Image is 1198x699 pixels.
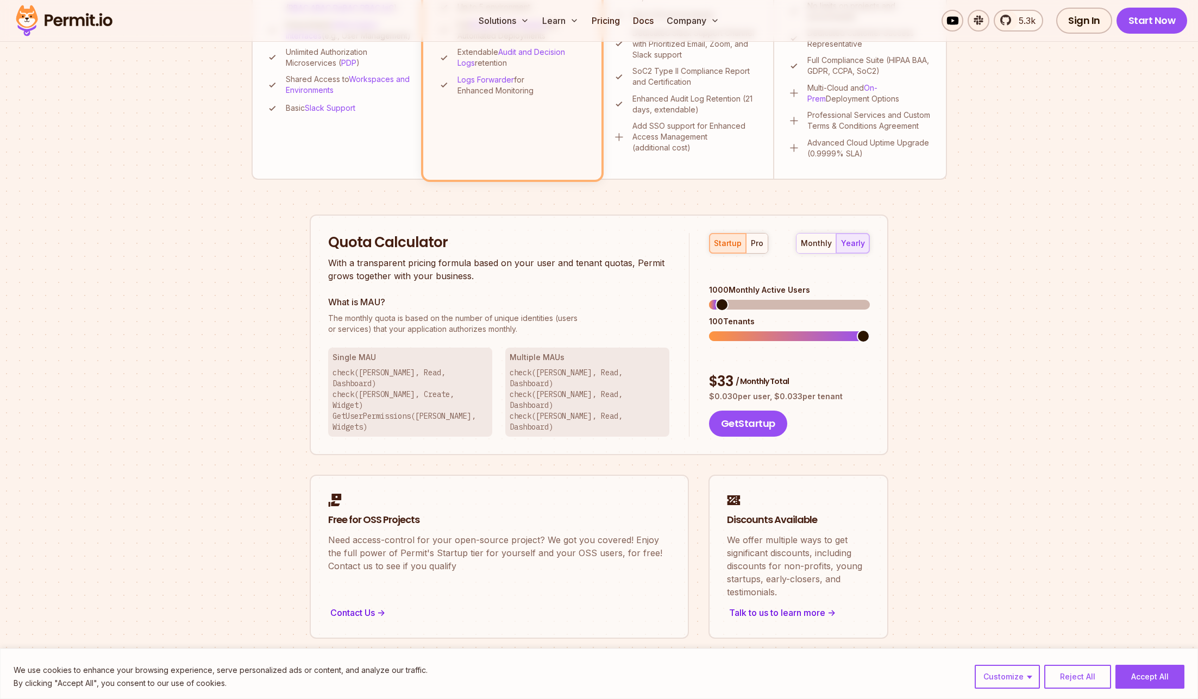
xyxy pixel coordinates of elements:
[709,411,787,437] button: GetStartup
[538,10,583,32] button: Learn
[807,55,933,77] p: Full Compliance Suite (HIPAA BAA, GDPR, CCPA, SoC2)
[11,2,117,39] img: Permit logo
[377,606,385,619] span: ->
[662,10,724,32] button: Company
[709,391,870,402] p: $ 0.030 per user, $ 0.033 per tenant
[14,677,428,690] p: By clicking "Accept All", you consent to our use of cookies.
[328,513,670,527] h2: Free for OSS Projects
[328,605,670,620] div: Contact Us
[736,376,789,387] span: / Monthly Total
[328,313,669,324] span: The monthly quota is based on the number of unique identities (users
[328,313,669,335] p: or services) that your application authorizes monthly.
[1012,14,1036,27] span: 5.3k
[286,103,355,114] p: Basic
[328,256,669,282] p: With a transparent pricing formula based on your user and tenant quotas, Permit grows together wi...
[807,137,933,159] p: Advanced Cloud Uptime Upgrade (0.9999% SLA)
[457,47,587,68] p: Extendable retention
[328,295,669,308] h3: What is MAU?
[632,121,760,153] p: Add SSO support for Enhanced Access Management (additional cost)
[709,372,870,392] div: $ 33
[1044,665,1111,689] button: Reject All
[328,233,669,253] h2: Quota Calculator
[727,605,870,620] div: Talk to us to learn more
[751,238,763,249] div: pro
[333,352,488,363] h3: Single MAU
[457,75,514,84] a: Logs Forwarder
[1056,8,1112,34] a: Sign In
[827,606,836,619] span: ->
[1117,8,1188,34] a: Start Now
[709,316,870,327] div: 100 Tenants
[474,10,534,32] button: Solutions
[709,285,870,295] div: 1000 Monthly Active Users
[807,83,877,103] a: On-Prem
[510,352,665,363] h3: Multiple MAUs
[994,10,1043,32] a: 5.3k
[632,93,760,115] p: Enhanced Audit Log Retention (21 days, extendable)
[807,83,933,104] p: Multi-Cloud and Deployment Options
[310,475,689,639] a: Free for OSS ProjectsNeed access-control for your open-source project? We got you covered! Enjoy ...
[727,513,870,527] h2: Discounts Available
[328,533,670,572] p: Need access-control for your open-source project? We got you covered! Enjoy the full power of Per...
[14,664,428,677] p: We use cookies to enhance your browsing experience, serve personalized ads or content, and analyz...
[305,103,355,112] a: Slack Support
[510,367,665,432] p: check([PERSON_NAME], Read, Dashboard) check([PERSON_NAME], Read, Dashboard) check([PERSON_NAME], ...
[286,47,412,68] p: Unlimited Authorization Microservices ( )
[333,367,488,432] p: check([PERSON_NAME], Read, Dashboard) check([PERSON_NAME], Create, Widget) GetUserPermissions([PE...
[801,238,832,249] div: monthly
[975,665,1040,689] button: Customize
[587,10,624,32] a: Pricing
[708,475,888,639] a: Discounts AvailableWe offer multiple ways to get significant discounts, including discounts for n...
[1115,665,1184,689] button: Accept All
[629,10,658,32] a: Docs
[807,110,933,131] p: Professional Services and Custom Terms & Conditions Agreement
[457,47,565,67] a: Audit and Decision Logs
[727,533,870,599] p: We offer multiple ways to get significant discounts, including discounts for non-profits, young s...
[632,28,760,60] p: Dedicated Slack Support Channel with Prioritized Email, Zoom, and Slack support
[341,58,356,67] a: PDP
[632,66,760,87] p: SoC2 Type II Compliance Report and Certification
[286,74,412,96] p: Shared Access to
[457,74,587,96] p: for Enhanced Monitoring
